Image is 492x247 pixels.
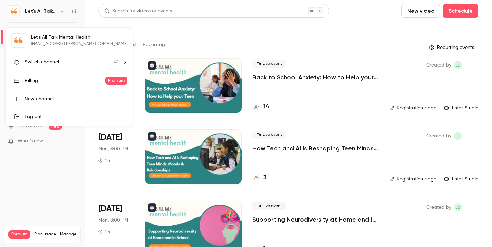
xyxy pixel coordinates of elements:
span: Premium [105,77,127,85]
div: Log out [25,113,127,120]
span: Switch channel [25,59,59,66]
span: 40 [114,59,120,66]
div: Billing [25,77,105,84]
div: New channel [25,96,127,102]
